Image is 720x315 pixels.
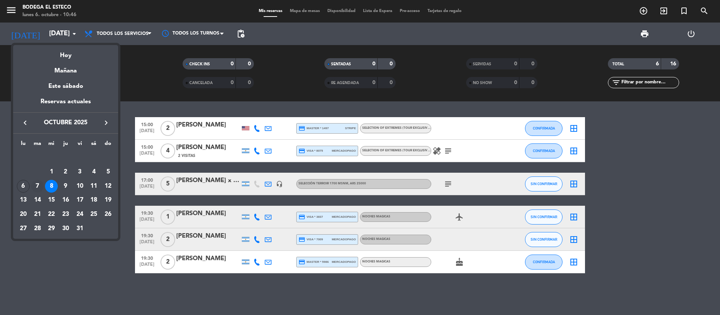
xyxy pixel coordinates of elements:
[102,180,114,193] div: 12
[73,222,86,235] div: 31
[87,139,101,151] th: sábado
[87,165,101,179] td: 4 de octubre de 2025
[30,179,45,193] td: 7 de octubre de 2025
[99,118,113,128] button: keyboard_arrow_right
[21,118,30,127] i: keyboard_arrow_left
[59,180,72,193] div: 9
[58,139,73,151] th: jueves
[30,193,45,207] td: 14 de octubre de 2025
[44,165,58,179] td: 1 de octubre de 2025
[59,194,72,206] div: 16
[101,193,115,207] td: 19 de octubre de 2025
[16,222,30,236] td: 27 de octubre de 2025
[16,151,115,165] td: OCT.
[44,222,58,236] td: 29 de octubre de 2025
[45,166,58,178] div: 1
[87,194,100,206] div: 18
[59,222,72,235] div: 30
[102,194,114,206] div: 19
[31,208,44,221] div: 21
[13,76,118,97] div: Este sábado
[58,165,73,179] td: 2 de octubre de 2025
[73,139,87,151] th: viernes
[87,179,101,193] td: 11 de octubre de 2025
[17,208,30,221] div: 20
[87,166,100,178] div: 4
[73,165,87,179] td: 3 de octubre de 2025
[102,208,114,221] div: 26
[45,208,58,221] div: 22
[31,180,44,193] div: 7
[30,207,45,222] td: 21 de octubre de 2025
[13,45,118,60] div: Hoy
[58,193,73,207] td: 16 de octubre de 2025
[73,222,87,236] td: 31 de octubre de 2025
[59,208,72,221] div: 23
[73,180,86,193] div: 10
[44,193,58,207] td: 15 de octubre de 2025
[30,222,45,236] td: 28 de octubre de 2025
[16,207,30,222] td: 20 de octubre de 2025
[87,207,101,222] td: 25 de octubre de 2025
[73,179,87,193] td: 10 de octubre de 2025
[31,222,44,235] div: 28
[45,222,58,235] div: 29
[58,179,73,193] td: 9 de octubre de 2025
[44,139,58,151] th: miércoles
[16,179,30,193] td: 6 de octubre de 2025
[101,207,115,222] td: 26 de octubre de 2025
[30,139,45,151] th: martes
[73,207,87,222] td: 24 de octubre de 2025
[16,139,30,151] th: lunes
[102,166,114,178] div: 5
[17,222,30,235] div: 27
[73,194,86,206] div: 17
[101,179,115,193] td: 12 de octubre de 2025
[17,194,30,206] div: 13
[87,193,101,207] td: 18 de octubre de 2025
[73,208,86,221] div: 24
[13,60,118,76] div: Mañana
[17,180,30,193] div: 6
[18,118,32,128] button: keyboard_arrow_left
[102,118,111,127] i: keyboard_arrow_right
[73,193,87,207] td: 17 de octubre de 2025
[58,207,73,222] td: 23 de octubre de 2025
[87,180,100,193] div: 11
[44,179,58,193] td: 8 de octubre de 2025
[101,165,115,179] td: 5 de octubre de 2025
[32,118,99,128] span: octubre 2025
[31,194,44,206] div: 14
[45,180,58,193] div: 8
[87,208,100,221] div: 25
[101,139,115,151] th: domingo
[16,193,30,207] td: 13 de octubre de 2025
[73,166,86,178] div: 3
[45,194,58,206] div: 15
[59,166,72,178] div: 2
[13,97,118,112] div: Reservas actuales
[44,207,58,222] td: 22 de octubre de 2025
[58,222,73,236] td: 30 de octubre de 2025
